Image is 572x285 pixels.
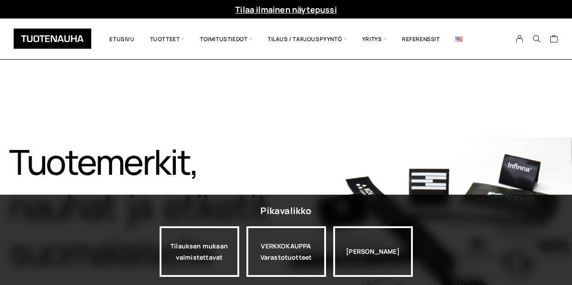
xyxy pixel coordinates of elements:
[102,25,142,52] a: Etusivu
[246,226,326,277] div: VERKKOKAUPPA Varastotuotteet
[550,34,558,45] a: Cart
[394,25,448,52] a: Referenssit
[333,226,413,277] div: [PERSON_NAME]
[192,25,260,52] span: Toimitustiedot
[528,35,545,43] button: Search
[455,37,463,42] img: English
[355,25,394,52] span: Yritys
[246,226,326,277] a: VERKKOKAUPPAVarastotuotteet
[142,25,192,52] span: Tuotteet
[160,226,239,277] a: Tilauksen mukaan valmistettavat
[235,4,337,15] a: Tilaa ilmainen näytepussi
[511,35,529,43] a: My Account
[260,203,311,219] div: Pikavalikko
[260,25,355,52] span: Tilaus / Tarjouspyyntö
[14,28,91,49] img: Tuotenauha Oy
